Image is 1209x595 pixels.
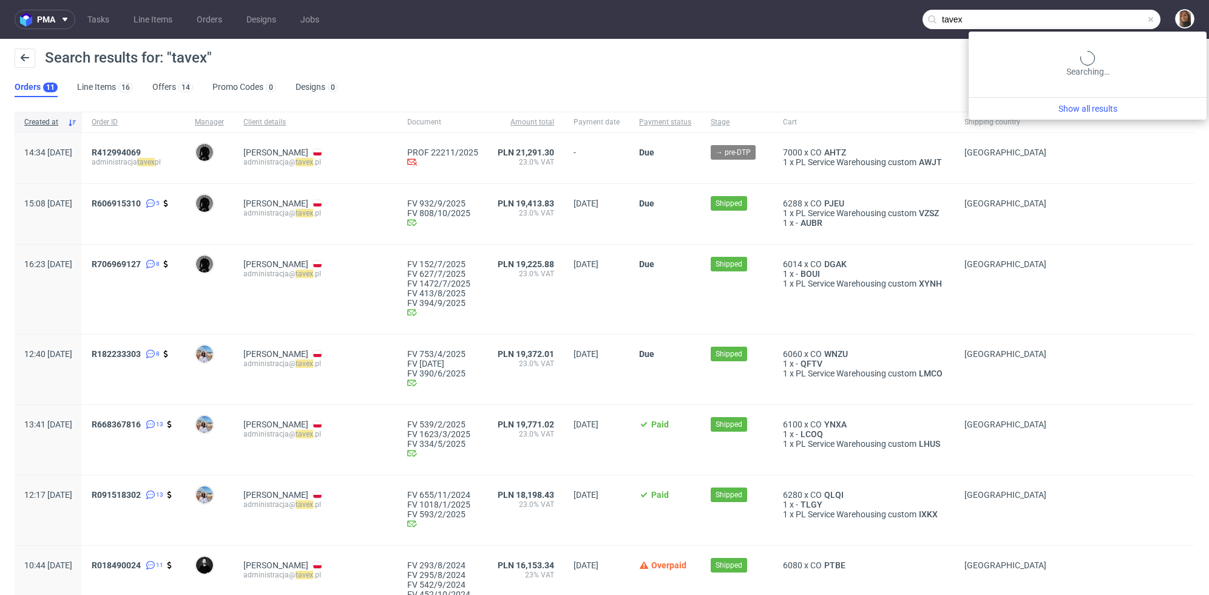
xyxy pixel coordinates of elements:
a: FV 627/7/2025 [407,269,478,279]
a: QLQI [822,490,846,500]
div: x [783,218,945,228]
a: 8 [143,259,160,269]
div: x [783,157,945,167]
span: PLN 19,771.02 [498,420,554,429]
a: FV 1623/3/2025 [407,429,478,439]
span: PLN 21,291.30 [498,148,554,157]
span: Amount total [498,117,554,127]
div: administracja@ .pl [243,269,388,279]
div: 0 [269,83,273,92]
span: R412994069 [92,148,141,157]
a: FV 542/9/2024 [407,580,478,590]
a: R706969127 [92,259,143,269]
span: 11 [156,560,163,570]
span: [GEOGRAPHIC_DATA] [964,148,1046,157]
a: PJEU [822,199,847,208]
span: Shipped [716,419,742,430]
img: Dawid Urbanowicz [196,195,213,212]
a: Orders11 [15,78,58,97]
span: 13:41 [DATE] [24,420,72,429]
a: 5 [143,199,160,208]
span: R668367816 [92,420,141,429]
span: PLN 18,198.43 [498,490,554,500]
a: FV 1018/1/2025 [407,500,478,509]
span: CO [810,199,822,208]
div: Searching… [974,51,1202,78]
span: - [574,148,620,169]
span: [GEOGRAPHIC_DATA] [964,560,1046,570]
span: CO [810,148,822,157]
div: x [783,429,945,439]
img: Grudzień Adrian [196,557,213,574]
span: Cart [783,117,945,127]
span: Created at [24,117,63,127]
a: AUBR [798,218,825,228]
a: [PERSON_NAME] [243,490,308,500]
a: Offers14 [152,78,193,97]
span: CO [810,490,822,500]
a: VZSZ [916,208,941,218]
span: XYNH [916,279,944,288]
a: FV 753/4/2025 [407,349,478,359]
span: PL Service Warehousing custom [796,208,916,218]
span: 1 [783,439,788,449]
span: 1 [783,279,788,288]
span: 23.0% VAT [498,269,554,279]
div: x [783,369,945,378]
span: Client details [243,117,388,127]
a: Designs [239,10,283,29]
a: BOUI [798,269,822,279]
a: 13 [143,490,163,500]
a: Designs0 [296,78,338,97]
a: WNZU [822,349,850,359]
span: 7000 [783,148,802,157]
span: Payment date [574,117,620,127]
div: 14 [181,83,190,92]
div: x [783,560,945,570]
a: Show all results [974,103,1202,115]
div: administracja@ .pl [243,359,388,369]
a: R182233303 [92,349,143,359]
span: [GEOGRAPHIC_DATA] [964,259,1046,269]
span: 1 [783,157,788,167]
span: Shipped [716,489,742,500]
a: [PERSON_NAME] [243,349,308,359]
span: PL Service Warehousing custom [796,509,916,519]
mark: tavex [296,430,313,438]
div: 0 [331,83,335,92]
div: x [783,359,945,369]
span: Paid [651,490,669,500]
div: x [783,279,945,288]
span: PLN 19,372.01 [498,349,554,359]
a: [PERSON_NAME] [243,148,308,157]
span: AHTZ [822,148,848,157]
span: 6100 [783,420,802,429]
span: PL Service Warehousing custom [796,369,916,378]
span: R606915310 [92,199,141,208]
span: CO [810,560,822,570]
img: Marta Kozłowska [196,416,213,433]
a: PTBE [822,560,848,570]
a: 11 [143,560,163,570]
mark: tavex [296,209,313,217]
span: AWJT [916,157,944,167]
div: administracja@ .pl [243,208,388,218]
span: DGAK [822,259,849,269]
img: Marta Kozłowska [196,345,213,362]
div: 16 [121,83,130,92]
a: [PERSON_NAME] [243,259,308,269]
a: 8 [143,349,160,359]
span: 23.0% VAT [498,208,554,218]
span: Paid [651,420,669,429]
div: x [783,500,945,509]
a: LMCO [916,369,945,378]
span: Due [639,349,654,359]
img: Marta Kozłowska [196,486,213,503]
span: 1 [783,369,788,378]
span: 13 [156,420,163,429]
a: Orders [189,10,229,29]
